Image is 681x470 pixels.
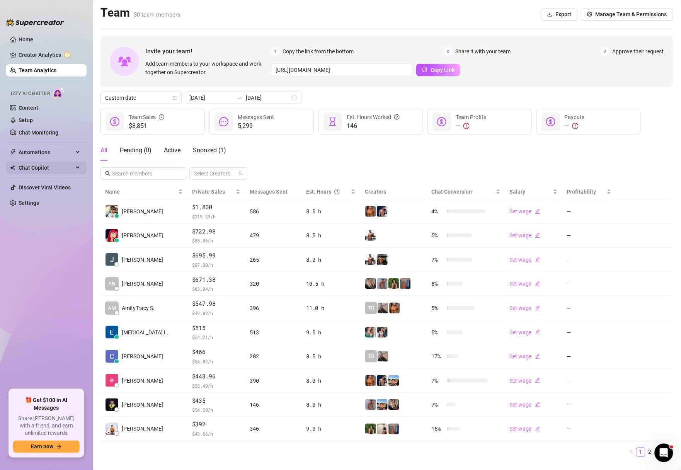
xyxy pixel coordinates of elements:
[565,121,585,131] div: —
[250,189,288,195] span: Messages Sent
[432,425,444,433] span: 15 %
[432,231,444,240] span: 5 %
[164,146,180,154] span: Active
[100,184,187,199] th: Name
[432,189,472,195] span: Chat Conversion
[365,206,376,217] img: JG
[546,117,555,126] span: dollar-circle
[562,248,616,272] td: —
[13,441,80,453] button: Earn nowarrow-right
[629,450,634,454] span: left
[19,117,33,123] a: Setup
[432,279,444,288] span: 8 %
[306,304,356,312] div: 11.0 h
[192,203,241,212] span: $1,830
[655,444,673,462] iframe: Intercom live chat
[250,425,297,433] div: 346
[192,358,241,365] span: $ 54.82 /h
[306,255,356,264] div: 8.0 h
[19,67,56,73] a: Team Analytics
[122,352,163,361] span: [PERSON_NAME]
[510,353,540,359] a: Set wageedit
[106,374,118,387] img: Enrique S.
[53,87,65,98] img: AI Chatter
[394,113,400,121] span: question-circle
[122,207,163,216] span: [PERSON_NAME]
[562,224,616,248] td: —
[562,296,616,320] td: —
[134,11,180,18] span: 30 team members
[377,278,388,289] img: Joey
[587,12,592,17] span: setting
[636,448,645,457] li: 1
[613,47,664,56] span: Approve their request
[192,227,241,236] span: $722.98
[13,415,80,438] span: Share [PERSON_NAME] with a friend, and earn unlimited rewards
[106,229,118,242] img: Mary Jane Moren…
[250,352,297,361] div: 202
[388,399,399,410] img: George
[562,369,616,393] td: —
[192,275,241,284] span: $671.38
[192,189,225,195] span: Private Sales
[122,425,163,433] span: [PERSON_NAME]
[192,213,241,220] span: $ 215.29 /h
[535,354,540,359] span: edit
[510,426,540,432] a: Set wageedit
[237,95,243,101] span: to
[306,279,356,288] div: 10.5 h
[388,375,399,386] img: Zach
[365,254,376,265] img: JUSTIN
[365,399,376,410] img: Joey
[535,257,540,262] span: edit
[192,347,241,357] span: $466
[192,309,241,317] span: $ 49.82 /h
[510,402,540,408] a: Set wageedit
[360,184,427,199] th: Creators
[122,328,169,337] span: [MEDICAL_DATA] L.
[250,255,297,264] div: 265
[378,303,388,313] img: LC
[112,169,175,178] input: Search members
[645,448,655,457] li: 2
[192,372,241,381] span: $443.96
[106,350,118,363] img: Charmaine Javil…
[192,382,241,390] span: $ 55.49 /h
[562,272,616,296] td: —
[581,8,673,20] button: Manage Team & Permissions
[365,278,376,289] img: George
[13,397,80,412] span: 🎁 Get $100 in AI Messages
[627,448,636,457] li: Previous Page
[105,92,177,104] span: Custom date
[108,304,116,312] span: AM
[596,11,667,17] span: Manage Team & Permissions
[19,36,33,43] a: Home
[306,231,356,240] div: 8.5 h
[6,19,64,26] img: logo-BBDzfeDw.svg
[192,420,241,429] span: $392
[145,60,268,77] span: Add team members to your workspace and work together on Supercreator.
[432,400,444,409] span: 7 %
[106,422,118,435] img: Jayson Roa
[10,165,15,170] img: Chat Copilot
[19,129,58,136] a: Chat Monitoring
[377,375,388,386] img: Axel
[192,430,241,438] span: $ 43.56 /h
[365,230,376,241] img: JUSTIN
[189,94,233,102] input: Start date
[432,376,444,385] span: 7 %
[306,352,356,361] div: 8.5 h
[192,324,241,333] span: $515
[334,187,340,196] span: question-circle
[572,123,579,129] span: exclamation-circle
[238,121,274,131] span: 5,299
[535,233,540,238] span: edit
[535,426,540,432] span: edit
[238,114,274,120] span: Messages Sent
[535,378,540,383] span: edit
[510,378,540,384] a: Set wageedit
[565,114,585,120] span: Payouts
[192,251,241,260] span: $695.99
[306,425,356,433] div: 9.0 h
[368,304,375,312] span: TR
